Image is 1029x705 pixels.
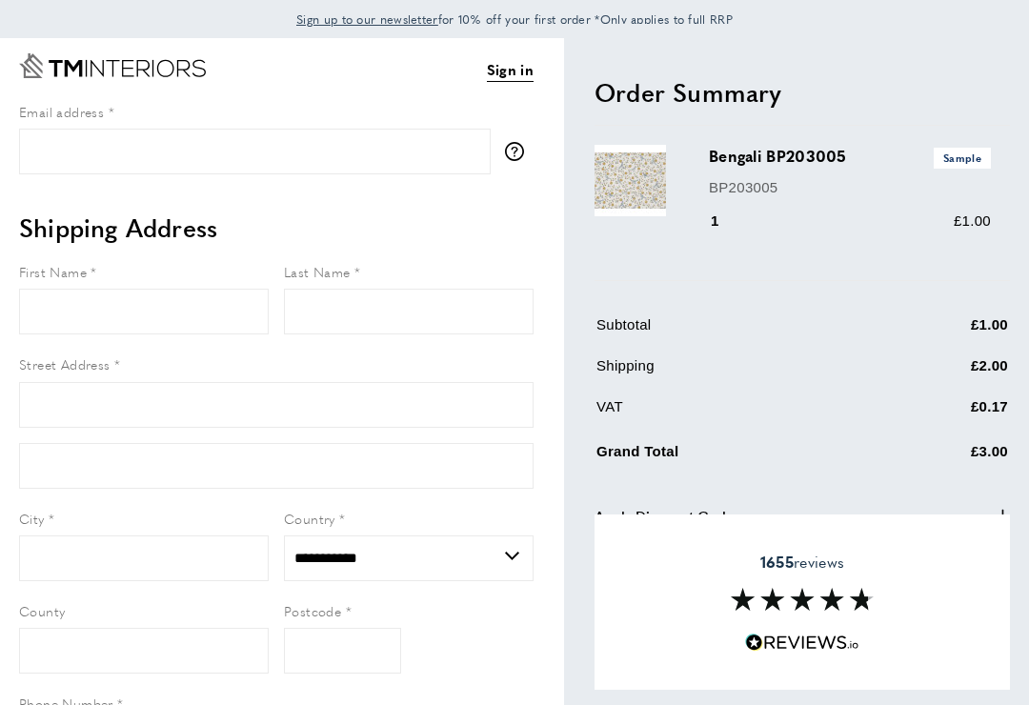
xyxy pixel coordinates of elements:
span: for 10% off your first order *Only applies to full RRP [296,10,733,28]
td: £2.00 [880,354,1008,392]
div: 1 [709,210,746,232]
p: BP203005 [709,176,991,199]
a: Sign in [487,58,534,82]
span: £1.00 [954,212,991,229]
span: Street Address [19,354,111,373]
span: Country [284,509,335,528]
td: Subtotal [596,313,878,351]
td: £1.00 [880,313,1008,351]
span: Email address [19,102,104,121]
span: Sign up to our newsletter [296,10,438,28]
span: Last Name [284,262,351,281]
h2: Order Summary [595,75,1010,110]
strong: 1655 [760,551,794,573]
img: Reviews section [731,588,874,611]
img: Bengali BP203005 [595,145,666,216]
span: Postcode [284,601,341,620]
td: Grand Total [596,436,878,477]
h2: Shipping Address [19,211,534,245]
h3: Bengali BP203005 [709,145,991,168]
span: Apply Discount Code [595,505,734,528]
span: County [19,601,65,620]
span: City [19,509,45,528]
a: Sign up to our newsletter [296,10,438,29]
td: Shipping [596,354,878,392]
span: reviews [760,553,844,572]
td: £3.00 [880,436,1008,477]
span: Sample [934,148,991,168]
td: £0.17 [880,395,1008,433]
button: More information [505,142,534,161]
img: Reviews.io 5 stars [745,634,859,652]
td: VAT [596,395,878,433]
a: Go to Home page [19,53,206,78]
span: First Name [19,262,87,281]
